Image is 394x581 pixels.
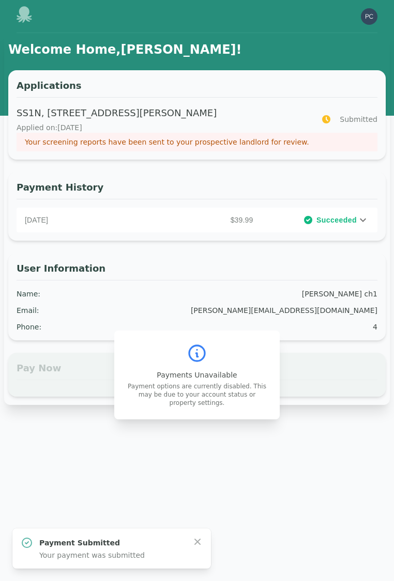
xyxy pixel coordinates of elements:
[127,382,267,407] p: Payment options are currently disabled. This may be due to your account status or property settings.
[373,322,377,332] div: 4
[17,208,377,232] div: [DATE]$39.99Succeeded
[302,289,377,299] div: [PERSON_NAME] ch1
[191,305,377,316] div: [PERSON_NAME][EMAIL_ADDRESS][DOMAIN_NAME]
[17,122,309,133] p: Applied on: [DATE]
[39,550,184,560] p: Your payment was submitted
[39,538,184,548] p: Payment Submitted
[17,180,377,199] h3: Payment History
[17,289,40,299] div: Name :
[316,215,357,225] span: Succeeded
[17,305,39,316] div: Email :
[25,215,141,225] p: [DATE]
[25,137,369,147] p: Your screening reports have been sent to your prospective landlord for review.
[340,114,377,124] span: Submitted
[17,322,41,332] div: Phone :
[8,41,386,58] h1: Welcome Home, [PERSON_NAME] !
[141,215,257,225] p: $39.99
[17,78,377,98] h3: Applications
[17,106,309,120] p: SS1N, [STREET_ADDRESS][PERSON_NAME]
[127,370,267,380] p: Payments Unavailable
[17,261,377,280] h3: User Information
